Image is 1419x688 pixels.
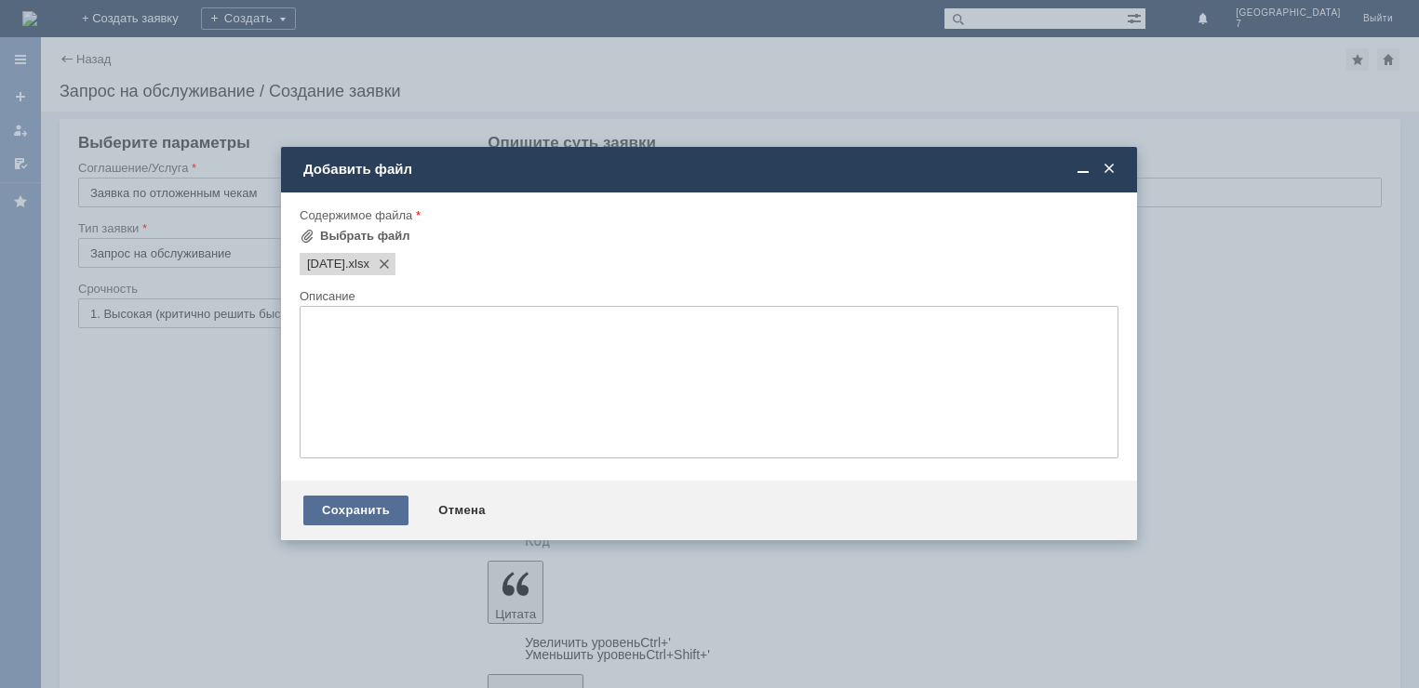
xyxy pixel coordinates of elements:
div: Содержимое файла [300,209,1115,221]
span: 11.08.2025.xlsx [307,257,345,271]
span: 11.08.2025.xlsx [345,257,369,271]
div: Добавить файл [303,161,1118,178]
div: Описание [300,290,1115,302]
div: прошу Вас удалить все отложенные чеки за [DATE] [7,7,272,37]
div: Выбрать файл [320,229,410,244]
span: Свернуть (Ctrl + M) [1074,161,1092,178]
span: Закрыть [1100,161,1118,178]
